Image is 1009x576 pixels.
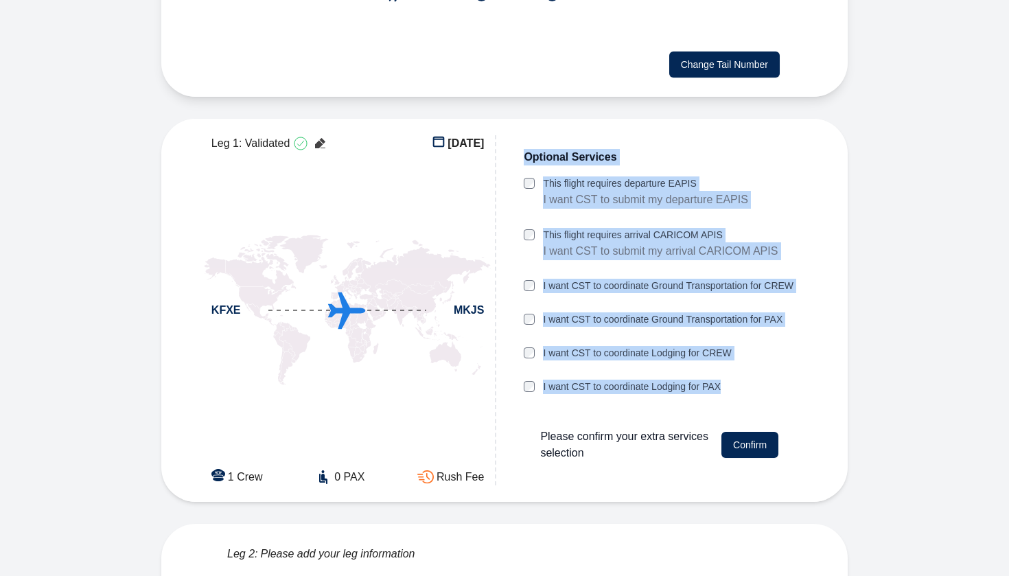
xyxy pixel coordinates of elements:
span: Rush Fee [437,469,484,485]
label: I want CST to coordinate Lodging for CREW [543,346,731,360]
span: Leg 1: Validated [211,135,290,152]
span: KFXE [211,302,241,319]
span: 1 Crew [228,469,263,485]
span: Leg 2: [227,546,257,562]
span: Please add your leg information [260,546,415,562]
label: I want CST to coordinate Lodging for PAX [543,380,721,394]
p: I want CST to submit my arrival CARICOM APIS [543,242,778,260]
button: Change Tail Number [669,51,780,78]
span: Please confirm your extra services selection [540,428,710,461]
span: Optional Services [524,149,616,165]
span: MKJS [454,302,484,319]
p: I want CST to submit my departure EAPIS [543,191,748,209]
label: I want CST to coordinate Ground Transportation for PAX [543,312,782,327]
span: [DATE] [448,135,484,152]
label: This flight requires departure EAPIS [543,176,748,191]
label: This flight requires arrival CARICOM APIS [543,228,778,242]
span: 0 PAX [334,469,364,485]
button: Confirm [721,432,778,458]
label: I want CST to coordinate Ground Transportation for CREW [543,279,793,293]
